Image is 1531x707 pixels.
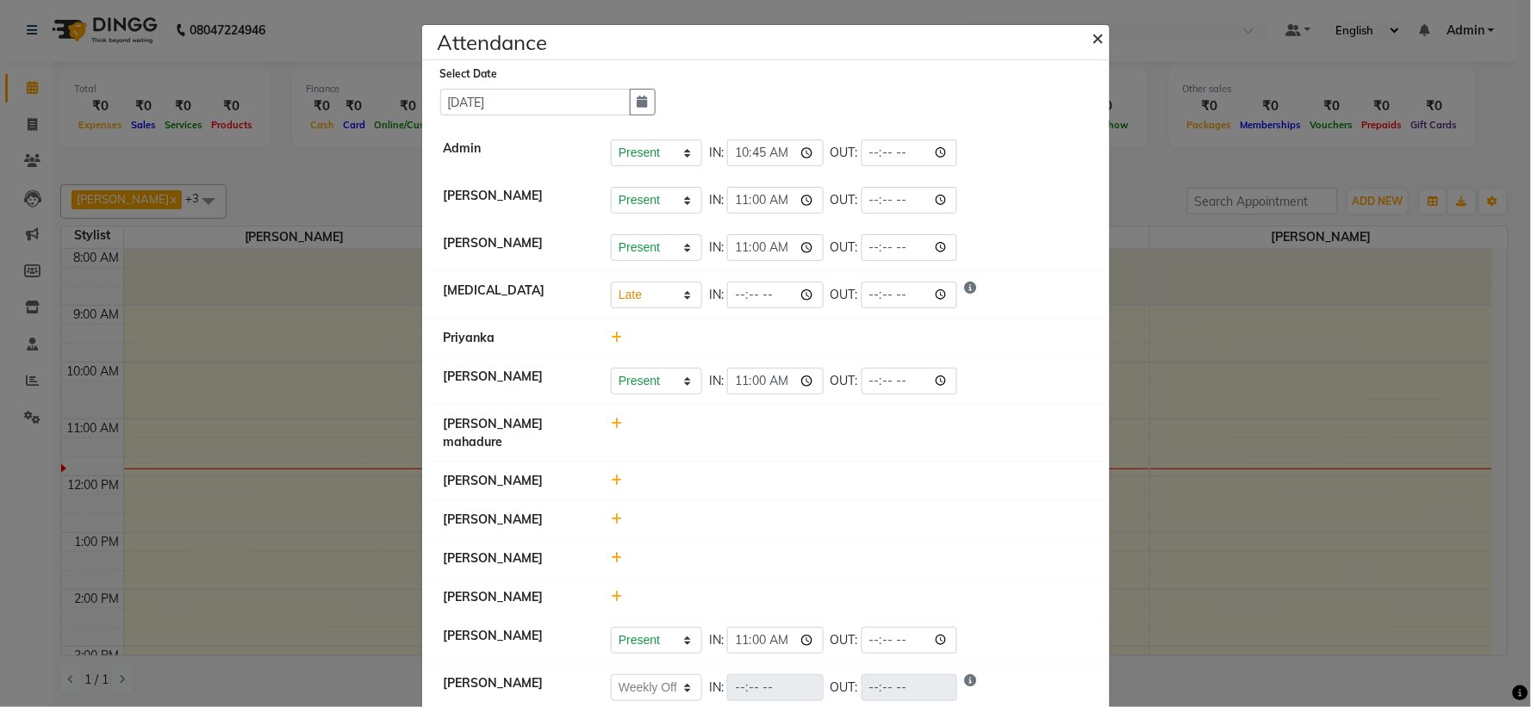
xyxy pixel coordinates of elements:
[709,286,724,304] span: IN:
[438,27,548,58] h4: Attendance
[709,191,724,209] span: IN:
[831,286,858,304] span: OUT:
[709,239,724,257] span: IN:
[709,631,724,649] span: IN:
[831,239,858,257] span: OUT:
[431,472,599,490] div: [PERSON_NAME]
[431,187,599,214] div: [PERSON_NAME]
[831,372,858,390] span: OUT:
[831,631,858,649] span: OUT:
[431,674,599,701] div: [PERSON_NAME]
[709,144,724,162] span: IN:
[709,679,724,697] span: IN:
[431,140,599,166] div: Admin
[831,191,858,209] span: OUT:
[1079,13,1122,61] button: Close
[1092,24,1105,50] span: ×
[431,329,599,347] div: Priyanka
[831,144,858,162] span: OUT:
[431,549,599,567] div: [PERSON_NAME]
[431,415,599,451] div: [PERSON_NAME] mahadure
[709,372,724,390] span: IN:
[831,679,858,697] span: OUT:
[964,674,976,701] i: Show reason
[964,282,976,308] i: Show reason
[431,511,599,529] div: [PERSON_NAME]
[440,89,631,115] input: Select date
[431,234,599,261] div: [PERSON_NAME]
[431,588,599,606] div: [PERSON_NAME]
[431,368,599,394] div: [PERSON_NAME]
[431,282,599,308] div: [MEDICAL_DATA]
[440,66,498,82] label: Select Date
[431,627,599,654] div: [PERSON_NAME]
